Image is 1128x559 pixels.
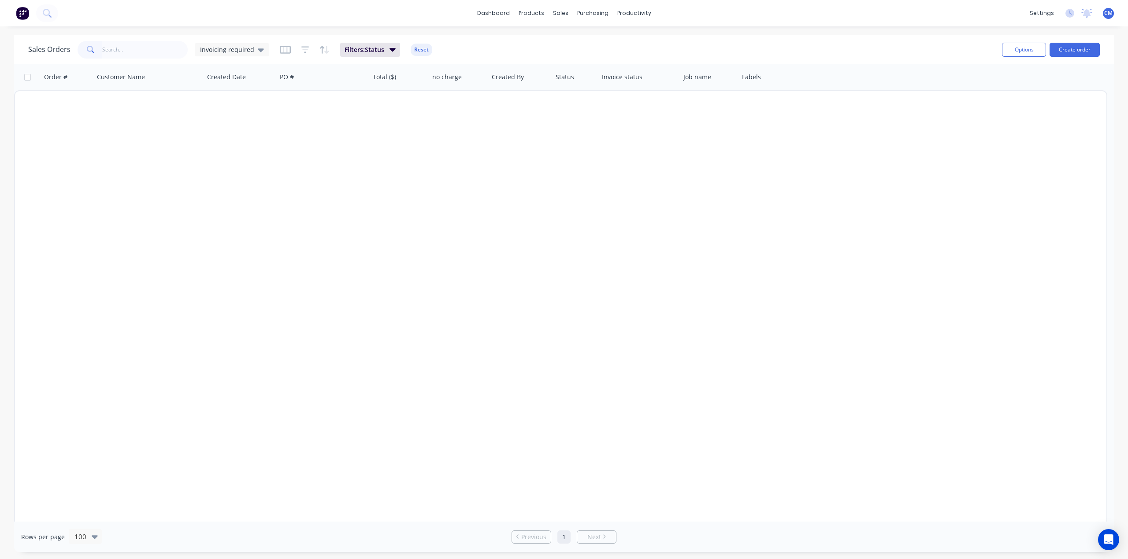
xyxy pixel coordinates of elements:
[492,73,524,81] div: Created By
[373,73,396,81] div: Total ($)
[1050,43,1100,57] button: Create order
[411,44,432,56] button: Reset
[97,73,145,81] div: Customer Name
[44,73,67,81] div: Order #
[577,533,616,541] a: Next page
[683,73,711,81] div: Job name
[207,73,246,81] div: Created Date
[102,41,188,59] input: Search...
[587,533,601,541] span: Next
[508,530,620,544] ul: Pagination
[514,7,549,20] div: products
[512,533,551,541] a: Previous page
[28,45,70,54] h1: Sales Orders
[573,7,613,20] div: purchasing
[602,73,642,81] div: Invoice status
[1025,7,1058,20] div: settings
[340,43,400,57] button: Filters:Status
[200,45,254,54] span: Invoicing required
[1002,43,1046,57] button: Options
[1104,9,1113,17] span: CM
[521,533,546,541] span: Previous
[473,7,514,20] a: dashboard
[556,73,574,81] div: Status
[280,73,294,81] div: PO #
[432,73,462,81] div: no charge
[557,530,571,544] a: Page 1 is your current page
[742,73,761,81] div: Labels
[613,7,656,20] div: productivity
[345,45,384,54] span: Filters: Status
[16,7,29,20] img: Factory
[1098,529,1119,550] div: Open Intercom Messenger
[549,7,573,20] div: sales
[21,533,65,541] span: Rows per page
